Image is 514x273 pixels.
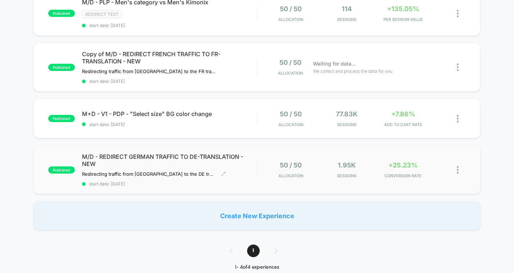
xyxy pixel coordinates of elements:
span: published [48,10,75,17]
span: Redirecting traffic from [GEOGRAPHIC_DATA] to the DE translation of the website. [82,171,215,177]
span: Copy of M/D - REDIRECT FRENCH TRAFFIC TO FR-TRANSLATION - NEW [82,50,257,65]
span: start date: [DATE] [82,122,257,127]
span: We collect and process the data for you [313,68,392,75]
span: 1.95k [338,161,356,169]
span: PER SESSION VALUE [377,17,429,22]
span: +25.23% [388,161,418,169]
span: Sessions [320,17,373,22]
span: Sessions [320,122,373,127]
span: 114 [342,5,352,13]
span: +7.86% [391,110,415,118]
img: close [457,115,459,122]
div: 1 - 4 of 4 experiences [222,264,292,270]
span: start date: [DATE] [82,181,257,187]
span: published [48,115,75,122]
span: M+D - V1 - PDP - "Select size" BG color change [82,110,257,117]
span: Allocation [278,17,303,22]
span: 50 / 50 [280,161,302,169]
img: close [457,63,459,71]
span: ADD TO CART RATE [377,122,429,127]
span: published [48,64,75,71]
span: published [48,166,75,174]
span: 77.83k [336,110,358,118]
span: Waiting for data... [313,60,356,68]
img: close [457,166,459,174]
span: start date: [DATE] [82,79,257,84]
span: CONVERSION RATE [377,173,429,178]
span: Allocation [278,122,303,127]
span: 1 [247,245,260,257]
span: 50 / 50 [279,59,301,66]
span: start date: [DATE] [82,23,257,28]
span: Sessions [320,173,373,178]
span: Redirecting traffic from [GEOGRAPHIC_DATA] to the FR translation of the website. [82,68,215,74]
span: +135.05% [387,5,419,13]
span: 50 / 50 [280,5,302,13]
span: Allocation [278,173,303,178]
div: Create New Experience [33,201,481,230]
span: M/D - REDIRECT GERMAN TRAFFIC TO DE-TRANSLATION - NEW [82,153,257,167]
span: Allocation [278,71,303,76]
img: close [457,10,459,17]
span: Redirect Test [82,10,122,18]
span: 50 / 50 [280,110,302,118]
